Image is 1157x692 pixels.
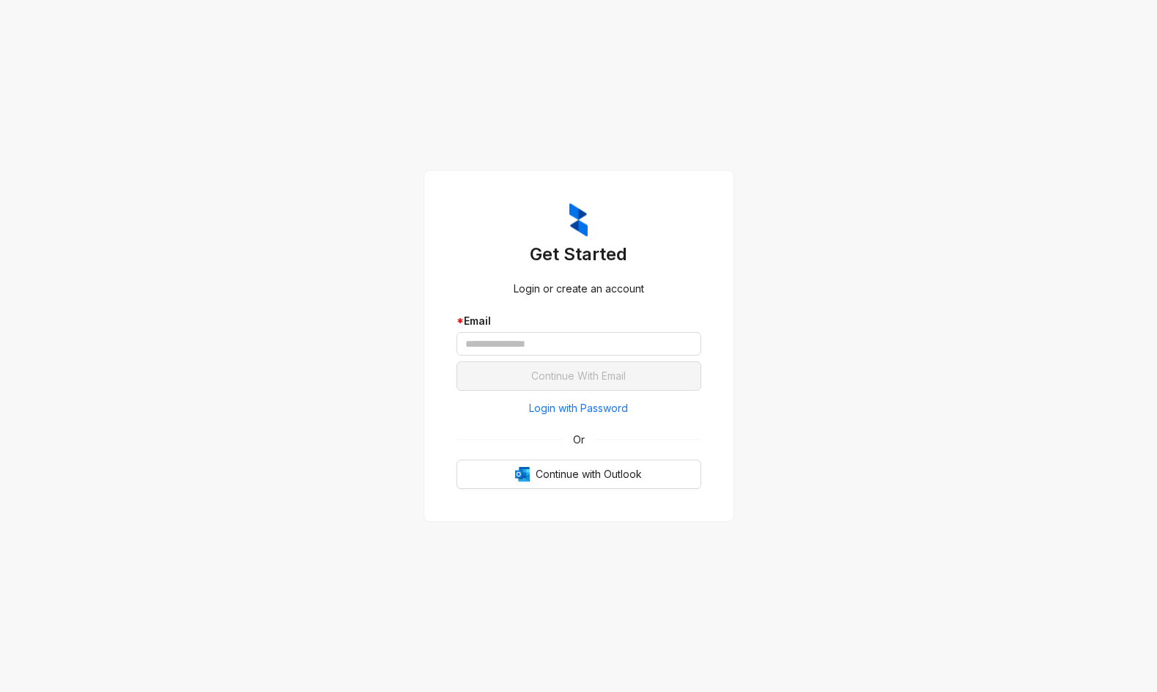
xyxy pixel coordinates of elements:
[456,313,701,329] div: Email
[529,400,628,416] span: Login with Password
[456,361,701,391] button: Continue With Email
[515,467,530,482] img: Outlook
[563,432,595,448] span: Or
[456,243,701,266] h3: Get Started
[569,203,588,237] img: ZumaIcon
[456,397,701,420] button: Login with Password
[456,281,701,297] div: Login or create an account
[456,460,701,489] button: OutlookContinue with Outlook
[536,466,642,482] span: Continue with Outlook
